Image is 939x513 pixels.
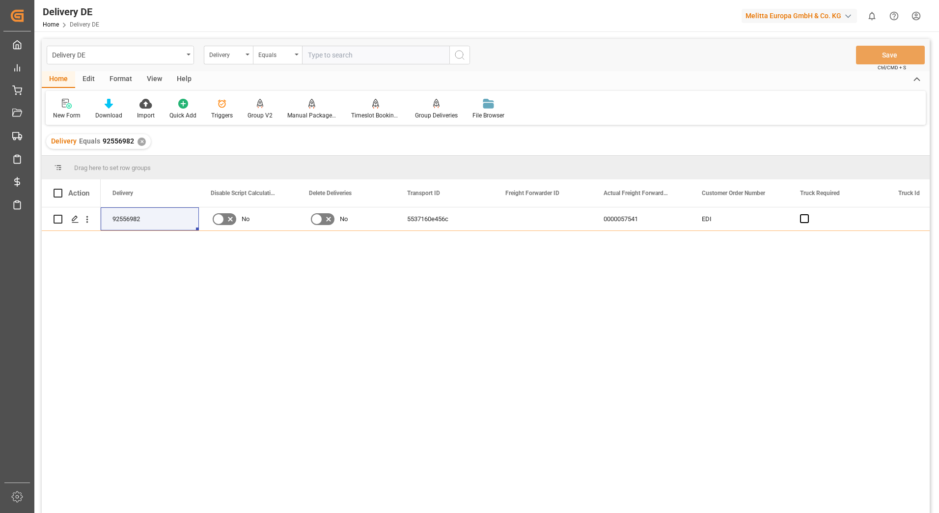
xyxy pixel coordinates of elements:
div: Triggers [211,111,233,120]
div: Press SPACE to select this row. [42,207,101,231]
div: 5537160e456c [395,207,494,230]
div: Group Deliveries [415,111,458,120]
span: Ctrl/CMD + S [878,64,906,71]
span: Delivery [51,137,77,145]
div: Delivery DE [43,4,99,19]
div: Group V2 [248,111,273,120]
button: Save [856,46,925,64]
span: No [340,208,348,230]
button: open menu [253,46,302,64]
span: Transport ID [407,190,440,197]
div: Format [102,71,139,88]
span: No [242,208,249,230]
div: ✕ [138,138,146,146]
span: Drag here to set row groups [74,164,151,171]
div: Manual Package TypeDetermination [287,111,336,120]
span: 92556982 [103,137,134,145]
div: Edit [75,71,102,88]
div: Delivery DE [52,48,183,60]
div: 0000057541 [592,207,690,230]
div: View [139,71,169,88]
div: 92556982 [101,207,199,230]
button: Melitta Europa GmbH & Co. KG [742,6,861,25]
div: Action [68,189,89,198]
button: search button [449,46,470,64]
span: Actual Freight Forwarder ID [604,190,669,197]
div: Import [137,111,155,120]
a: Home [43,21,59,28]
span: Customer Order Number [702,190,765,197]
span: Disable Script Calculations [211,190,276,197]
button: open menu [47,46,194,64]
div: EDI [690,207,788,230]
button: show 0 new notifications [861,5,883,27]
div: File Browser [472,111,504,120]
span: Equals [79,137,100,145]
div: Timeslot Booking Report [351,111,400,120]
span: Delivery [112,190,133,197]
span: Truck Required [800,190,840,197]
div: Download [95,111,122,120]
div: Equals [258,48,292,59]
div: Help [169,71,199,88]
div: Melitta Europa GmbH & Co. KG [742,9,857,23]
span: Freight Forwarder ID [505,190,559,197]
button: Help Center [883,5,905,27]
div: Home [42,71,75,88]
div: Delivery [209,48,243,59]
button: open menu [204,46,253,64]
div: New Form [53,111,81,120]
span: Truck Id [898,190,920,197]
span: Delete Deliveries [309,190,352,197]
div: Quick Add [169,111,196,120]
input: Type to search [302,46,449,64]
